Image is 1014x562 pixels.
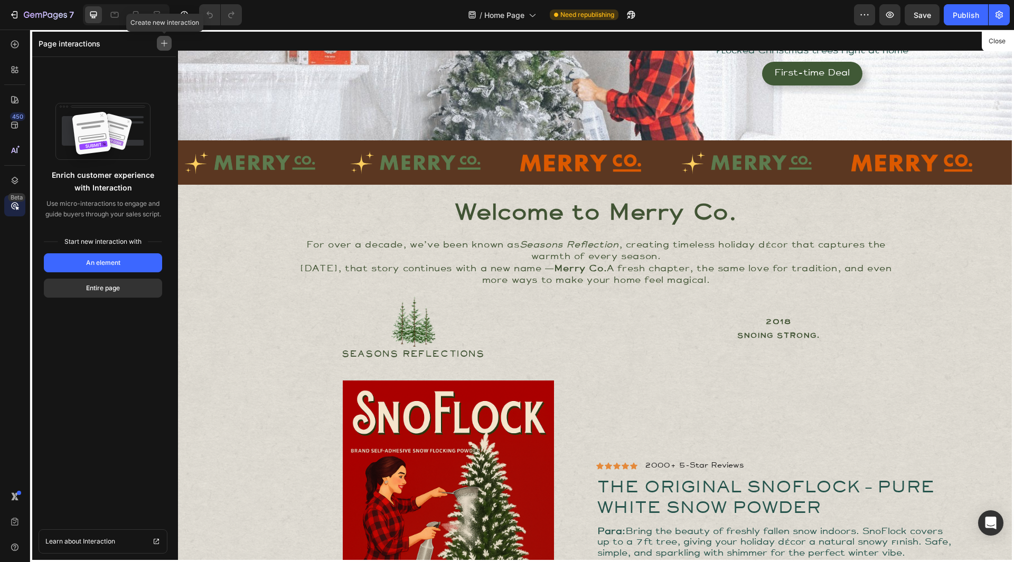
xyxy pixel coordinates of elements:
[86,258,120,268] div: An element
[46,169,160,194] p: Enrich customer experience with Interaction
[480,9,482,21] span: /
[953,9,979,21] div: Publish
[484,9,524,21] span: Home Page
[944,4,988,25] button: Publish
[560,10,614,20] span: Need republishing
[44,198,162,220] p: Use micro-interactions to engage and guide buyers through your sales script.
[39,529,167,554] a: Learn about Interaction
[39,38,100,49] p: Page interactions
[44,253,162,272] button: An element
[978,510,1003,536] div: Open Intercom Messenger
[44,279,162,298] button: Entire page
[4,4,79,25] button: 7
[914,11,931,20] span: Save
[69,8,74,21] p: 7
[905,4,940,25] button: Save
[984,34,1010,49] button: Close
[86,283,120,293] div: Entire page
[178,30,1014,562] iframe: Design area
[44,236,162,247] p: Start new interaction with
[10,112,25,121] div: 450
[8,193,25,202] div: Beta
[45,536,115,547] span: Learn about Interaction
[199,4,242,25] div: Undo/Redo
